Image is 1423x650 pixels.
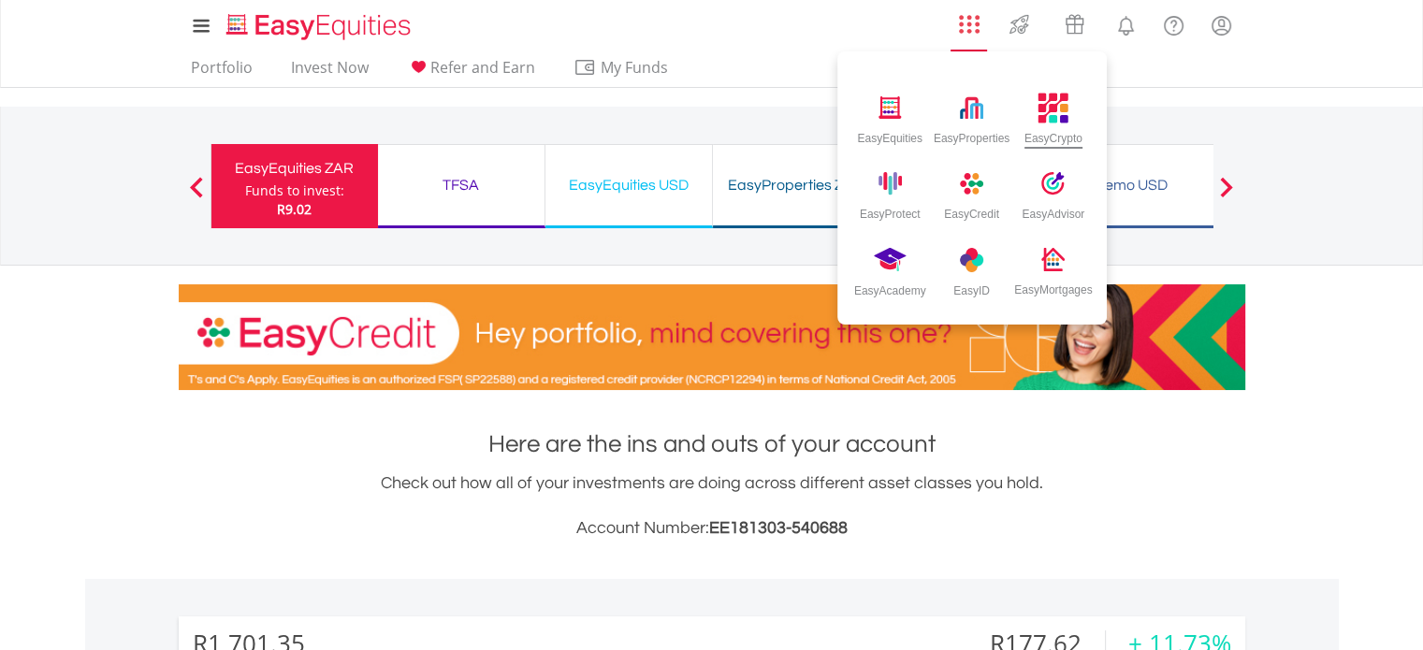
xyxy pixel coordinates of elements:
img: EasyCredit Promotion Banner [179,284,1245,390]
a: Invest Now [283,58,376,87]
img: easy-id-icon [874,248,907,271]
div: Demo USD [1059,172,1203,198]
div: Funds to invest: [245,181,344,200]
span: R9.02 [277,200,312,218]
a: FAQ's and Support [1150,5,1198,42]
button: Previous [178,186,215,205]
div: EasyProperties ZAR [724,172,868,198]
img: easy-credit-icon [960,172,983,195]
img: EasyEquities_Logo.png [223,11,418,42]
div: TFSA [389,172,533,198]
div: EasyCredit [944,200,999,221]
img: easy-academy-icon [960,248,983,272]
div: Check out how all of your investments are doing across different asset classes you hold. [179,470,1245,542]
button: Next [1208,186,1245,205]
h3: Account Number: [179,515,1245,542]
div: EasyAdvisor [1022,200,1084,221]
a: AppsGrid [947,5,992,35]
div: EasyProtect [860,200,921,221]
div: EasyEquities USD [557,172,701,198]
a: Portfolio [183,58,260,87]
span: My Funds [574,55,696,79]
a: Home page [219,5,418,42]
div: EasyID [953,277,990,297]
a: Vouchers [1047,5,1102,39]
img: easy-mortgages-icon [1041,248,1065,271]
a: Notifications [1102,5,1150,42]
div: EasyEquities ZAR [223,155,367,181]
div: EasyCrypto [1024,124,1082,145]
div: EasyAcademy [854,277,926,297]
div: EasyEquities [857,123,922,145]
div: EasyMortgages [1014,276,1092,296]
img: vouchers-v2.svg [1059,9,1090,39]
a: My Profile [1198,5,1245,46]
img: thrive-v2.svg [1004,9,1035,39]
span: EE181303-540688 [709,519,848,537]
img: grid-menu-icon.svg [959,14,980,35]
img: easy-advisor-icon [1041,172,1065,195]
span: Refer and Earn [430,57,535,78]
div: EasyProperties [934,124,1009,145]
h1: Here are the ins and outs of your account [179,427,1245,461]
a: Refer and Earn [399,58,543,87]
